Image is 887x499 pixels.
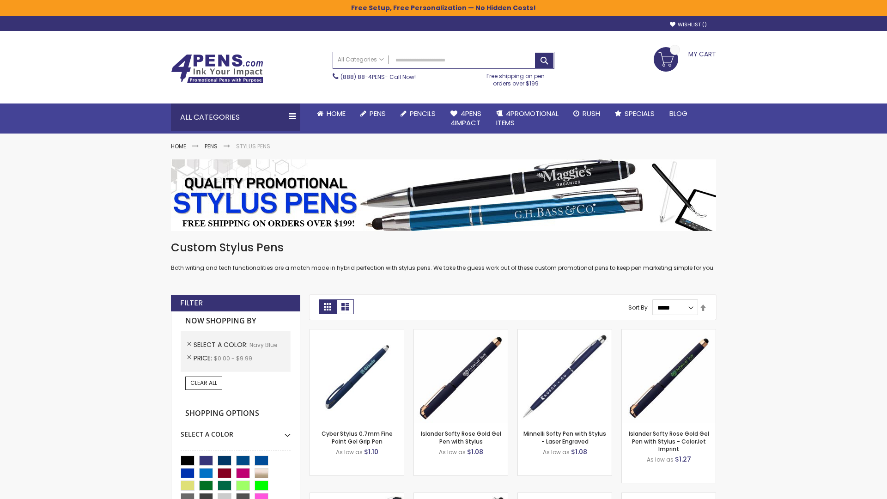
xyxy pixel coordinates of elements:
span: Blog [669,109,687,118]
span: Select A Color [194,340,249,349]
img: Stylus Pens [171,159,716,231]
div: Both writing and tech functionalities are a match made in hybrid perfection with stylus pens. We ... [171,240,716,272]
span: $1.08 [467,447,483,456]
span: $1.10 [364,447,378,456]
a: Islander Softy Rose Gold Gel Pen with Stylus - ColorJet Imprint-Navy Blue [622,329,716,337]
span: As low as [543,448,570,456]
a: Islander Softy Rose Gold Gel Pen with Stylus [421,430,501,445]
a: Pens [205,142,218,150]
a: 4PROMOTIONALITEMS [489,103,566,134]
span: - Call Now! [340,73,416,81]
span: As low as [647,456,674,463]
div: Free shipping on pen orders over $199 [477,69,555,87]
a: Blog [662,103,695,124]
a: Pens [353,103,393,124]
strong: Shopping Options [181,404,291,424]
img: Minnelli Softy Pen with Stylus - Laser Engraved-Navy Blue [518,329,612,423]
strong: Now Shopping by [181,311,291,331]
span: 4PROMOTIONAL ITEMS [496,109,559,128]
span: Specials [625,109,655,118]
div: All Categories [171,103,300,131]
a: Rush [566,103,608,124]
span: Pencils [410,109,436,118]
span: Pens [370,109,386,118]
a: Home [310,103,353,124]
a: All Categories [333,52,389,67]
a: Islander Softy Rose Gold Gel Pen with Stylus-Navy Blue [414,329,508,337]
span: All Categories [338,56,384,63]
a: (888) 88-4PENS [340,73,385,81]
span: As low as [439,448,466,456]
a: Clear All [185,377,222,389]
a: Pencils [393,103,443,124]
a: Home [171,142,186,150]
span: As low as [336,448,363,456]
a: Islander Softy Rose Gold Gel Pen with Stylus - ColorJet Imprint [629,430,709,452]
img: 4Pens Custom Pens and Promotional Products [171,54,263,84]
a: Specials [608,103,662,124]
label: Sort By [628,304,648,311]
a: Cyber Stylus 0.7mm Fine Point Gel Grip Pen [322,430,393,445]
a: Minnelli Softy Pen with Stylus - Laser Engraved [523,430,606,445]
span: $1.08 [571,447,587,456]
span: Rush [583,109,600,118]
span: Clear All [190,379,217,387]
strong: Filter [180,298,203,308]
a: 4Pens4impact [443,103,489,134]
img: Islander Softy Rose Gold Gel Pen with Stylus - ColorJet Imprint-Navy Blue [622,329,716,423]
span: Navy Blue [249,341,277,349]
span: 4Pens 4impact [450,109,481,128]
a: Minnelli Softy Pen with Stylus - Laser Engraved-Navy Blue [518,329,612,337]
a: Wishlist [670,21,707,28]
span: $1.27 [675,455,691,464]
span: $0.00 - $9.99 [214,354,252,362]
img: Islander Softy Rose Gold Gel Pen with Stylus-Navy Blue [414,329,508,423]
span: Home [327,109,346,118]
span: Price [194,353,214,363]
a: Cyber Stylus 0.7mm Fine Point Gel Grip Pen-Navy Blue [310,329,404,337]
div: Select A Color [181,423,291,439]
h1: Custom Stylus Pens [171,240,716,255]
img: Cyber Stylus 0.7mm Fine Point Gel Grip Pen-Navy Blue [310,329,404,423]
strong: Grid [319,299,336,314]
strong: Stylus Pens [236,142,270,150]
